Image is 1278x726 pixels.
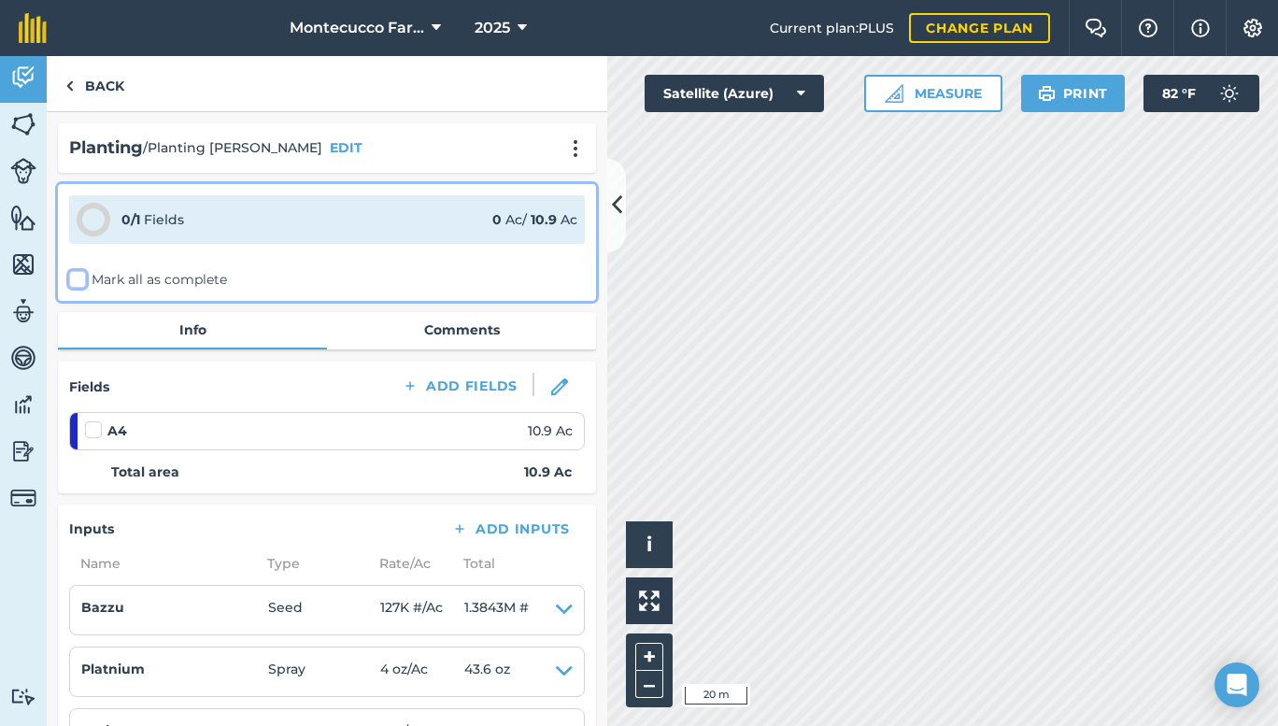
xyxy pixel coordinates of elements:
h2: Planting [69,135,143,162]
span: 10.9 Ac [528,420,573,441]
strong: 0 / 1 [121,211,140,228]
img: Two speech bubbles overlapping with the left bubble in the forefront [1085,19,1107,37]
h4: Fields [69,377,109,397]
span: 127K # / Ac [380,597,464,623]
img: svg+xml;base64,PHN2ZyB4bWxucz0iaHR0cDovL3d3dy53My5vcmcvMjAwMC9zdmciIHdpZHRoPSI1NiIgaGVpZ2h0PSI2MC... [10,110,36,138]
span: Total [452,553,495,574]
a: Comments [327,312,596,348]
button: Add Inputs [436,516,585,542]
a: Info [58,312,327,348]
img: A question mark icon [1137,19,1159,37]
strong: 10.9 Ac [524,462,572,482]
img: svg+xml;base64,PD94bWwgdmVyc2lvbj0iMS4wIiBlbmNvZGluZz0idXRmLTgiPz4KPCEtLSBHZW5lcmF0b3I6IEFkb2JlIE... [10,485,36,511]
img: svg+xml;base64,PHN2ZyB3aWR0aD0iMTgiIGhlaWdodD0iMTgiIHZpZXdCb3g9IjAgMCAxOCAxOCIgZmlsbD0ibm9uZSIgeG... [551,378,568,395]
button: Satellite (Azure) [645,75,824,112]
button: – [635,671,663,698]
span: Rate/ Ac [368,553,452,574]
span: 82 ° F [1162,75,1196,112]
button: i [626,521,673,568]
div: Fields [121,209,184,230]
img: svg+xml;base64,PHN2ZyB4bWxucz0iaHR0cDovL3d3dy53My5vcmcvMjAwMC9zdmciIHdpZHRoPSI1NiIgaGVpZ2h0PSI2MC... [10,250,36,278]
img: svg+xml;base64,PD94bWwgdmVyc2lvbj0iMS4wIiBlbmNvZGluZz0idXRmLTgiPz4KPCEtLSBHZW5lcmF0b3I6IEFkb2JlIE... [10,688,36,705]
span: Spray [268,659,380,685]
h4: Inputs [69,519,114,539]
button: EDIT [330,137,362,158]
button: + [635,643,663,671]
img: svg+xml;base64,PD94bWwgdmVyc2lvbj0iMS4wIiBlbmNvZGluZz0idXRmLTgiPz4KPCEtLSBHZW5lcmF0b3I6IEFkb2JlIE... [10,437,36,465]
button: 82 °F [1143,75,1259,112]
button: Measure [864,75,1002,112]
img: svg+xml;base64,PHN2ZyB4bWxucz0iaHR0cDovL3d3dy53My5vcmcvMjAwMC9zdmciIHdpZHRoPSIxNyIgaGVpZ2h0PSIxNy... [1191,17,1210,39]
span: 4 oz / Ac [380,659,464,685]
div: Ac / Ac [492,209,577,230]
img: Ruler icon [885,84,903,103]
img: svg+xml;base64,PHN2ZyB4bWxucz0iaHR0cDovL3d3dy53My5vcmcvMjAwMC9zdmciIHdpZHRoPSI5IiBoZWlnaHQ9IjI0Ii... [65,75,74,97]
strong: 10.9 [531,211,557,228]
span: 2025 [475,17,510,39]
span: Montecucco Farms [290,17,424,39]
img: fieldmargin Logo [19,13,47,43]
span: Seed [268,597,380,623]
img: svg+xml;base64,PD94bWwgdmVyc2lvbj0iMS4wIiBlbmNvZGluZz0idXRmLTgiPz4KPCEtLSBHZW5lcmF0b3I6IEFkb2JlIE... [10,158,36,184]
span: i [646,533,652,556]
h4: Bazzu [81,597,268,618]
img: A cog icon [1242,19,1264,37]
h4: Platnium [81,659,268,679]
a: Back [47,56,143,111]
label: Mark all as complete [69,270,227,290]
img: svg+xml;base64,PD94bWwgdmVyc2lvbj0iMS4wIiBlbmNvZGluZz0idXRmLTgiPz4KPCEtLSBHZW5lcmF0b3I6IEFkb2JlIE... [10,391,36,419]
img: svg+xml;base64,PD94bWwgdmVyc2lvbj0iMS4wIiBlbmNvZGluZz0idXRmLTgiPz4KPCEtLSBHZW5lcmF0b3I6IEFkb2JlIE... [10,344,36,372]
summary: BazzuSeed127K #/Ac1.3843M # [81,597,573,623]
span: / Planting [PERSON_NAME] [143,137,322,158]
img: svg+xml;base64,PD94bWwgdmVyc2lvbj0iMS4wIiBlbmNvZGluZz0idXRmLTgiPz4KPCEtLSBHZW5lcmF0b3I6IEFkb2JlIE... [10,64,36,92]
img: Four arrows, one pointing top left, one top right, one bottom right and the last bottom left [639,591,660,611]
img: svg+xml;base64,PHN2ZyB4bWxucz0iaHR0cDovL3d3dy53My5vcmcvMjAwMC9zdmciIHdpZHRoPSIyMCIgaGVpZ2h0PSIyNC... [564,139,587,158]
img: svg+xml;base64,PHN2ZyB4bWxucz0iaHR0cDovL3d3dy53My5vcmcvMjAwMC9zdmciIHdpZHRoPSI1NiIgaGVpZ2h0PSI2MC... [10,204,36,232]
button: Print [1021,75,1126,112]
button: Add Fields [387,373,532,399]
img: svg+xml;base64,PD94bWwgdmVyc2lvbj0iMS4wIiBlbmNvZGluZz0idXRmLTgiPz4KPCEtLSBHZW5lcmF0b3I6IEFkb2JlIE... [10,297,36,325]
img: svg+xml;base64,PHN2ZyB4bWxucz0iaHR0cDovL3d3dy53My5vcmcvMjAwMC9zdmciIHdpZHRoPSIxOSIgaGVpZ2h0PSIyNC... [1038,82,1056,105]
span: 1.3843M # [464,597,529,623]
strong: A4 [107,420,127,441]
strong: Total area [111,462,179,482]
span: Name [69,553,256,574]
div: Open Intercom Messenger [1214,662,1259,707]
a: Change plan [909,13,1050,43]
strong: 0 [492,211,502,228]
span: Current plan : PLUS [770,18,894,38]
summary: PlatniumSpray4 oz/Ac43.6 oz [81,659,573,685]
span: Type [256,553,368,574]
img: svg+xml;base64,PD94bWwgdmVyc2lvbj0iMS4wIiBlbmNvZGluZz0idXRmLTgiPz4KPCEtLSBHZW5lcmF0b3I6IEFkb2JlIE... [1211,75,1248,112]
span: 43.6 oz [464,659,510,685]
